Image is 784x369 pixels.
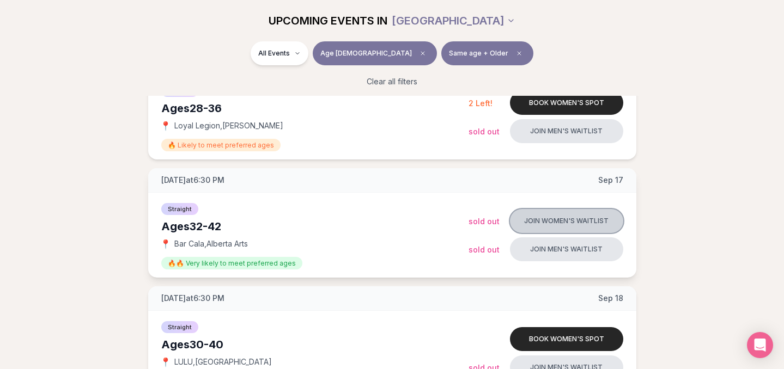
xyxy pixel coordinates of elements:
[161,101,469,116] div: Ages 28-36
[161,358,170,366] span: 📍
[161,337,469,352] div: Ages 30-40
[416,47,429,60] span: Clear age
[510,237,623,261] button: Join men's waitlist
[161,219,469,234] div: Ages 32-42
[174,356,272,367] span: LULU , [GEOGRAPHIC_DATA]
[313,41,437,65] button: Age [DEMOGRAPHIC_DATA]Clear age
[161,257,302,269] span: 🔥🔥 Very likely to meet preferred ages
[469,217,500,226] span: Sold Out
[449,49,508,58] span: Same age + Older
[320,49,412,58] span: Age [DEMOGRAPHIC_DATA]
[161,121,170,130] span: 📍
[161,139,281,151] span: 🔥 Likely to meet preferred ages
[392,9,515,33] button: [GEOGRAPHIC_DATA]
[469,245,500,254] span: Sold Out
[598,175,623,186] span: Sep 17
[174,120,283,131] span: Loyal Legion , [PERSON_NAME]
[441,41,533,65] button: Same age + OlderClear preference
[510,209,623,233] button: Join women's waitlist
[513,47,526,60] span: Clear preference
[510,119,623,143] button: Join men's waitlist
[598,293,623,304] span: Sep 18
[161,321,198,333] span: Straight
[174,238,248,249] span: Bar Cala , Alberta Arts
[360,70,424,94] button: Clear all filters
[510,327,623,351] button: Book women's spot
[469,127,500,136] span: Sold Out
[269,13,387,28] span: UPCOMING EVENTS IN
[469,99,493,108] span: 2 Left!
[161,293,224,304] span: [DATE] at 6:30 PM
[258,49,290,58] span: All Events
[747,332,773,358] div: Open Intercom Messenger
[251,41,308,65] button: All Events
[161,239,170,248] span: 📍
[161,175,224,186] span: [DATE] at 6:30 PM
[510,91,623,115] button: Book women's spot
[161,203,198,215] span: Straight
